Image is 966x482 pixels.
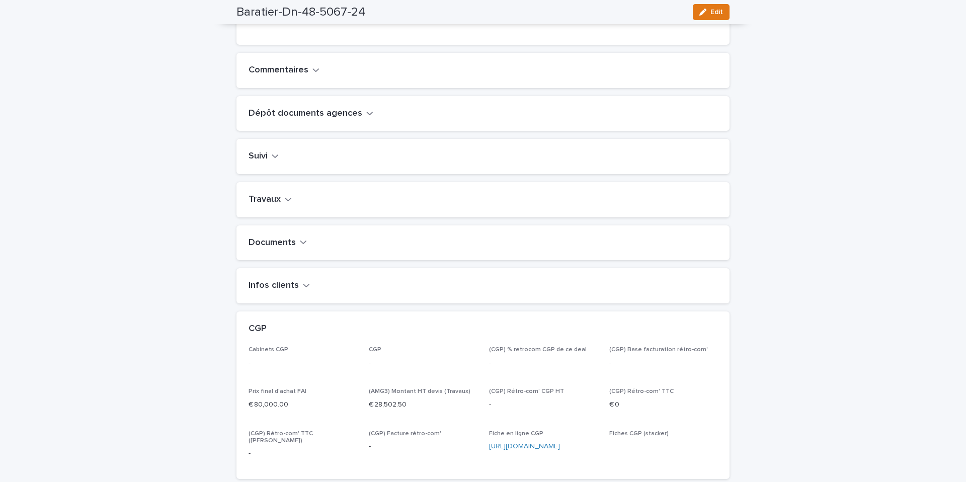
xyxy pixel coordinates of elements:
[236,5,365,20] h2: Baratier-Dn-48-5067-24
[369,358,477,368] p: -
[249,108,362,119] h2: Dépôt documents agences
[369,347,381,353] span: CGP
[369,431,441,437] span: (CGP) Facture rétro-com'
[249,431,313,444] span: (CGP) Rétro-com' TTC ([PERSON_NAME])
[609,358,717,368] p: -
[249,108,373,119] button: Dépôt documents agences
[609,399,717,410] p: € 0
[249,280,310,291] button: Infos clients
[609,431,669,437] span: Fiches CGP (stacker)
[249,151,279,162] button: Suivi
[609,347,708,353] span: (CGP) Base facturation rétro-com'
[249,151,268,162] h2: Suivi
[489,388,564,394] span: (CGP) Rétro-com' CGP HT
[489,399,597,410] p: -
[249,65,319,76] button: Commentaires
[489,443,560,450] a: [URL][DOMAIN_NAME]
[710,9,723,16] span: Edit
[249,388,306,394] span: Prix final d'achat FAI
[489,431,543,437] span: Fiche en ligne CGP
[249,65,308,76] h2: Commentaires
[369,441,477,452] p: -
[249,324,267,335] h2: CGP
[249,237,307,249] button: Documents
[609,388,674,394] span: (CGP) Rétro-com' TTC
[249,194,281,205] h2: Travaux
[249,399,357,410] p: € 80,000.00
[249,194,292,205] button: Travaux
[369,399,477,410] p: € 28,502.50
[249,280,299,291] h2: Infos clients
[249,347,288,353] span: Cabinets CGP
[693,4,730,20] button: Edit
[249,237,296,249] h2: Documents
[489,358,597,368] p: -
[249,448,357,459] p: -
[369,388,470,394] span: (AMG3) Montant HT devis (Travaux)
[249,358,357,368] p: -
[489,347,587,353] span: (CGP) % retrocom CGP de ce deal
